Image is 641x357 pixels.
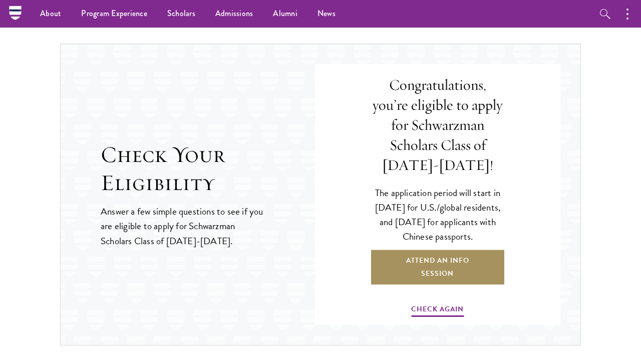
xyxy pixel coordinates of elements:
p: The application period will start in [DATE] for U.S./global residents, and [DATE] for applicants ... [370,186,505,244]
p: Answer a few simple questions to see if you are eligible to apply for Schwarzman Scholars Class o... [101,204,264,248]
a: Attend an Info Session [370,249,505,285]
h4: Congratulations, you’re eligible to apply for Schwarzman Scholars Class of [DATE]-[DATE]! [370,75,505,175]
h2: Check Your Eligibility [101,141,315,197]
a: Check Again [411,303,464,318]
